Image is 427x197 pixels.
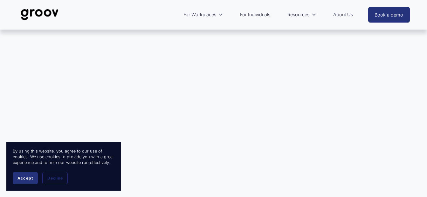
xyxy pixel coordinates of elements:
[6,142,121,191] section: Cookie banner
[183,10,216,19] span: For Workplaces
[237,7,273,22] a: For Individuals
[284,7,320,22] a: folder dropdown
[13,148,114,166] p: By using this website, you agree to our use of cookies. We use cookies to provide you with a grea...
[368,7,410,23] a: Book a demo
[17,4,62,25] img: Groov | Unlock Human Potential at Work and in Life
[13,172,38,184] button: Accept
[330,7,356,22] a: About Us
[287,10,309,19] span: Resources
[17,176,33,180] span: Accept
[47,176,63,180] span: Decline
[180,7,226,22] a: folder dropdown
[42,172,68,184] button: Decline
